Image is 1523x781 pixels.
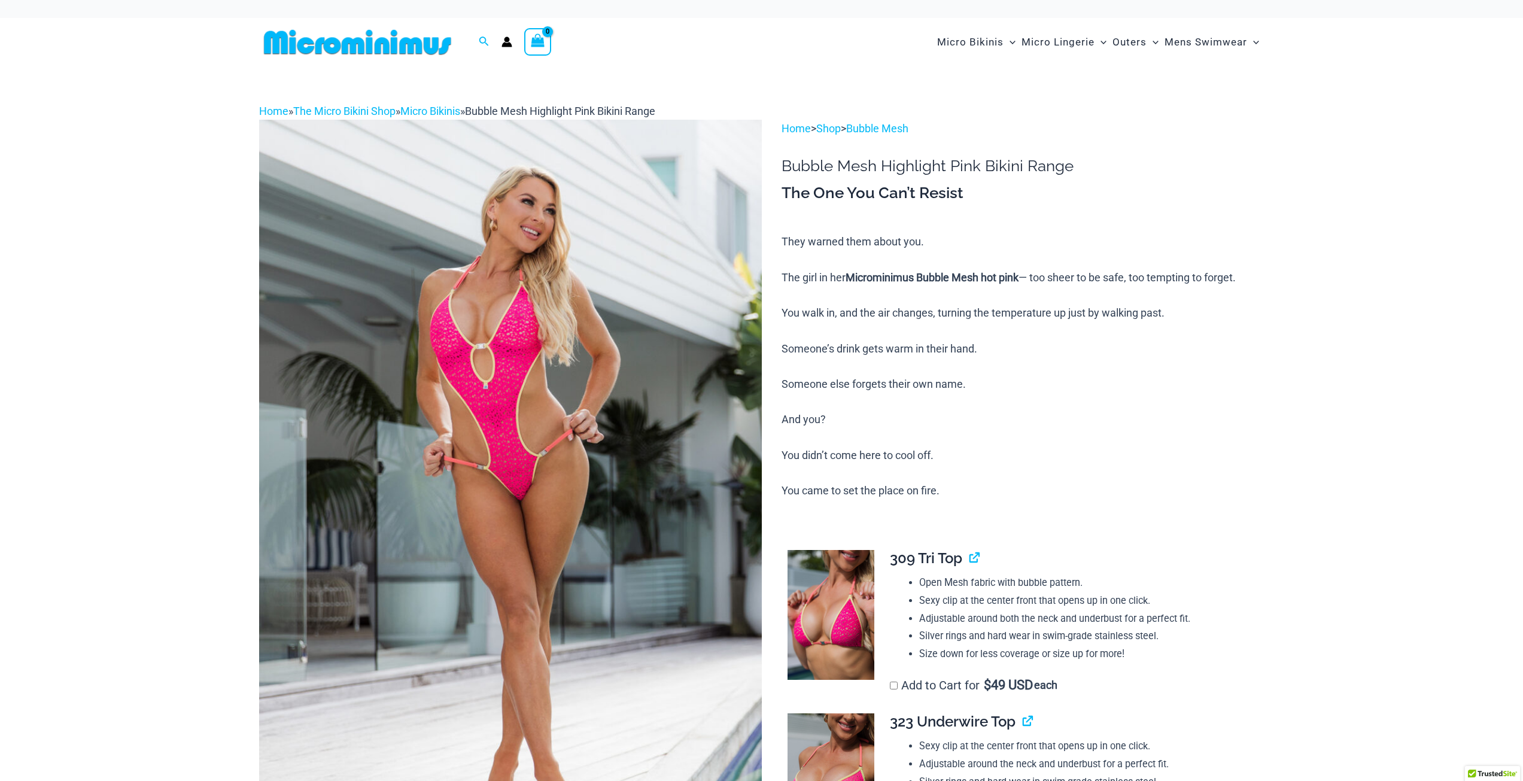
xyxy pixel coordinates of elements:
a: Account icon link [501,37,512,47]
span: Menu Toggle [1095,27,1106,57]
a: Shop [816,122,841,135]
span: Mens Swimwear [1165,27,1247,57]
span: Menu Toggle [1147,27,1159,57]
img: MM SHOP LOGO FLAT [259,29,456,56]
span: Menu Toggle [1004,27,1016,57]
p: > > [782,120,1264,138]
img: Bubble Mesh Highlight Pink 309 Top [788,550,874,680]
h1: Bubble Mesh Highlight Pink Bikini Range [782,157,1264,175]
a: The Micro Bikini Shop [293,105,396,117]
a: Micro Bikinis [400,105,460,117]
span: each [1034,679,1057,691]
a: OutersMenu ToggleMenu Toggle [1109,24,1162,60]
a: Home [782,122,811,135]
li: Silver rings and hard wear in swim-grade stainless steel. [919,627,1254,645]
a: Bubble Mesh [846,122,908,135]
a: Search icon link [479,35,490,50]
a: Home [259,105,288,117]
p: They warned them about you. The girl in her — too sheer to be safe, too tempting to forget. You w... [782,233,1264,500]
a: View Shopping Cart, empty [524,28,552,56]
span: Outers [1112,27,1147,57]
li: Adjustable around both the neck and underbust for a perfect fit. [919,610,1254,628]
a: Mens SwimwearMenu ToggleMenu Toggle [1162,24,1262,60]
label: Add to Cart for [890,678,1057,692]
span: Menu Toggle [1247,27,1259,57]
span: Micro Lingerie [1022,27,1095,57]
li: Adjustable around the neck and underbust for a perfect fit. [919,755,1254,773]
span: Bubble Mesh Highlight Pink Bikini Range [465,105,655,117]
li: Sexy clip at the center front that opens up in one click. [919,592,1254,610]
nav: Site Navigation [932,22,1264,62]
span: Micro Bikinis [937,27,1004,57]
h3: The One You Can’t Resist [782,183,1264,203]
span: $ [984,677,991,692]
span: 309 Tri Top [890,549,962,567]
span: 49 USD [984,679,1033,691]
input: Add to Cart for$49 USD each [890,682,898,689]
a: Micro BikinisMenu ToggleMenu Toggle [934,24,1019,60]
li: Size down for less coverage or size up for more! [919,645,1254,663]
b: Microminimus Bubble Mesh hot pink [846,271,1019,284]
a: Micro LingerieMenu ToggleMenu Toggle [1019,24,1109,60]
li: Open Mesh fabric with bubble pattern. [919,574,1254,592]
li: Sexy clip at the center front that opens up in one click. [919,737,1254,755]
span: » » » [259,105,655,117]
span: 323 Underwire Top [890,713,1016,730]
